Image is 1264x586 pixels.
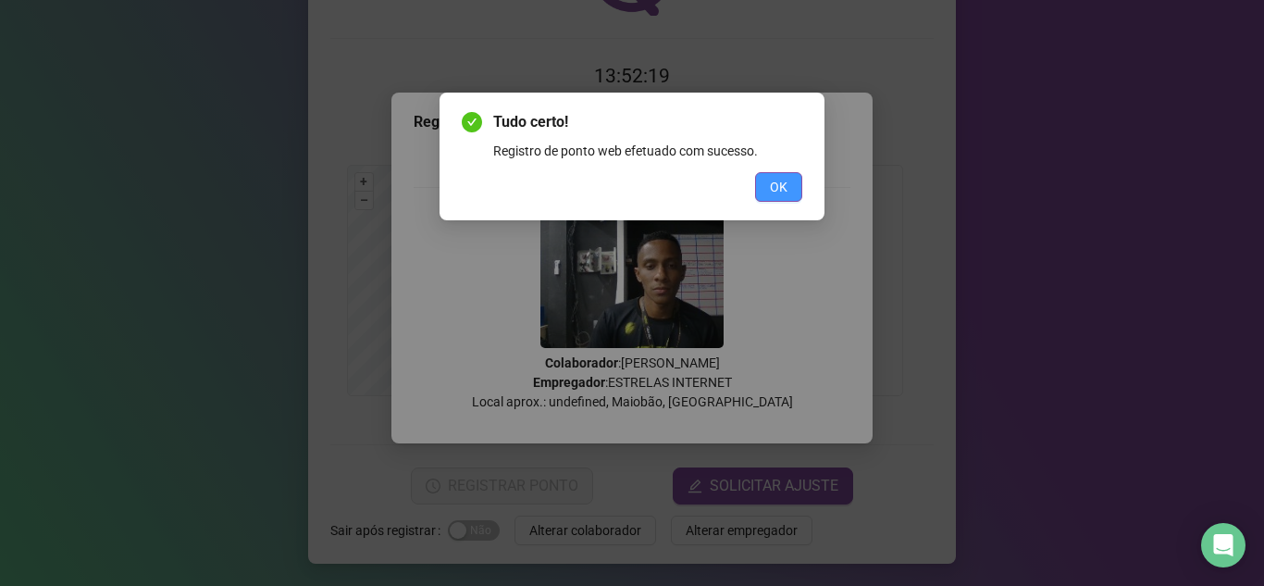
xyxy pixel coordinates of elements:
span: Tudo certo! [493,111,802,133]
div: Registro de ponto web efetuado com sucesso. [493,141,802,161]
button: OK [755,172,802,202]
span: OK [770,177,787,197]
span: check-circle [462,112,482,132]
div: Open Intercom Messenger [1201,523,1245,567]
